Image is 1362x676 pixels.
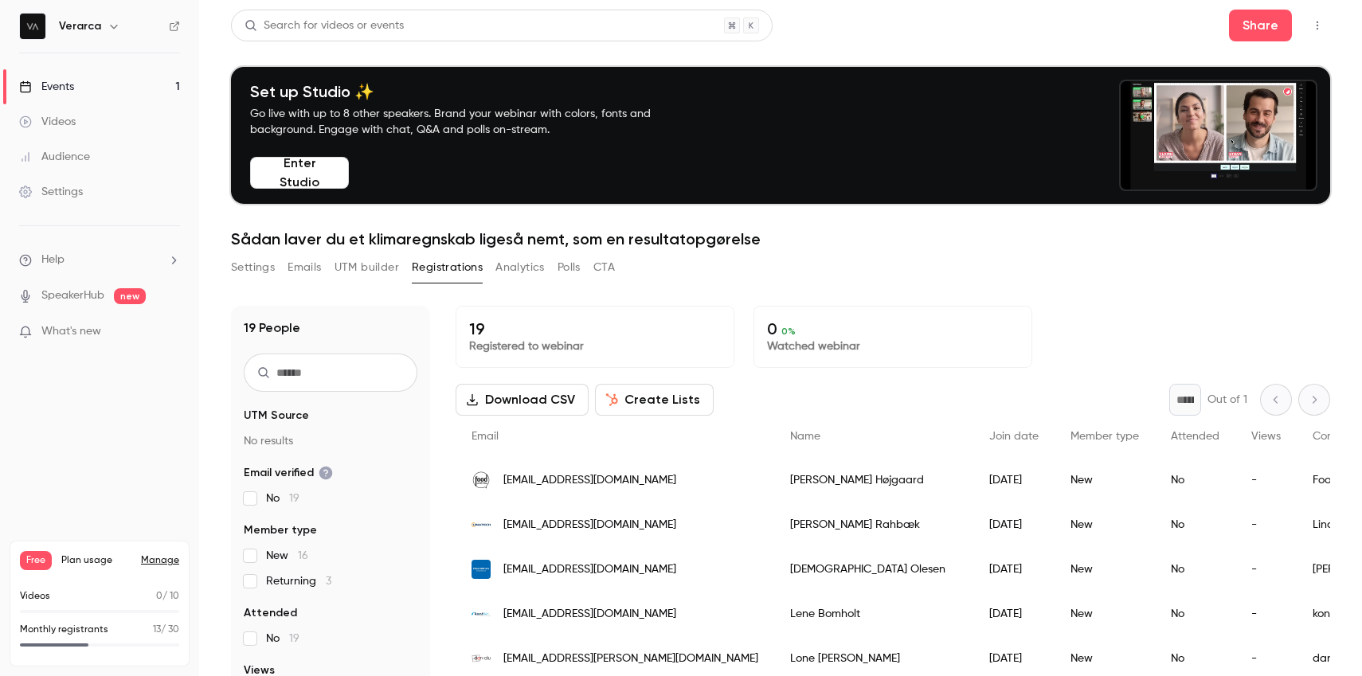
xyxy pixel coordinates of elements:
[245,18,404,34] div: Search for videos or events
[266,548,308,564] span: New
[250,157,349,189] button: Enter Studio
[790,431,820,442] span: Name
[989,431,1039,442] span: Join date
[1155,458,1235,502] div: No
[161,325,180,339] iframe: Noticeable Trigger
[41,287,104,304] a: SpeakerHub
[20,589,50,604] p: Videos
[973,502,1055,547] div: [DATE]
[472,604,491,623] img: konfair.dk
[1251,431,1281,442] span: Views
[503,472,676,489] span: [EMAIL_ADDRESS][DOMAIN_NAME]
[244,605,297,621] span: Attended
[1055,458,1155,502] div: New
[1155,502,1235,547] div: No
[19,114,76,130] div: Videos
[973,547,1055,592] div: [DATE]
[266,573,331,589] span: Returning
[266,490,299,506] span: No
[774,547,973,592] div: [DEMOGRAPHIC_DATA] Olesen
[1155,547,1235,592] div: No
[767,338,1019,354] p: Watched webinar
[288,255,321,280] button: Emails
[503,561,676,578] span: [EMAIL_ADDRESS][DOMAIN_NAME]
[1235,592,1297,636] div: -
[250,82,688,101] h4: Set up Studio ✨
[472,649,491,668] img: dan-alu.dk
[20,14,45,39] img: Verarca
[231,255,275,280] button: Settings
[156,589,179,604] p: / 10
[1070,431,1139,442] span: Member type
[767,319,1019,338] p: 0
[774,592,973,636] div: Lene Bomholt
[1055,592,1155,636] div: New
[469,338,721,354] p: Registered to webinar
[1155,592,1235,636] div: No
[250,106,688,138] p: Go live with up to 8 other speakers. Brand your webinar with colors, fonts and background. Engage...
[61,554,131,567] span: Plan usage
[503,606,676,623] span: [EMAIL_ADDRESS][DOMAIN_NAME]
[19,252,180,268] li: help-dropdown-opener
[289,493,299,504] span: 19
[595,384,714,416] button: Create Lists
[1055,547,1155,592] div: New
[231,229,1330,248] h1: Sådan laver du et klimaregnskab ligeså nemt, som en resultatopgørelse
[1229,10,1292,41] button: Share
[244,408,309,424] span: UTM Source
[298,550,308,561] span: 16
[472,515,491,534] img: linatech.dk
[153,625,161,635] span: 13
[244,465,333,481] span: Email verified
[472,471,491,490] img: foodwithyou.com
[59,18,101,34] h6: Verarca
[141,554,179,567] a: Manage
[244,318,300,338] h1: 19 People
[41,323,101,340] span: What's new
[503,517,676,533] span: [EMAIL_ADDRESS][DOMAIN_NAME]
[1235,458,1297,502] div: -
[472,431,499,442] span: Email
[156,592,162,601] span: 0
[774,502,973,547] div: [PERSON_NAME] Rahbæk
[469,319,721,338] p: 19
[456,384,589,416] button: Download CSV
[1171,431,1219,442] span: Attended
[244,433,417,449] p: No results
[774,458,973,502] div: [PERSON_NAME] Højgaard
[503,651,758,667] span: [EMAIL_ADDRESS][PERSON_NAME][DOMAIN_NAME]
[41,252,65,268] span: Help
[19,149,90,165] div: Audience
[244,522,317,538] span: Member type
[412,255,483,280] button: Registrations
[153,623,179,637] p: / 30
[495,255,545,280] button: Analytics
[19,79,74,95] div: Events
[1055,502,1155,547] div: New
[472,560,491,579] img: tarp.dk
[114,288,146,304] span: new
[1235,502,1297,547] div: -
[558,255,581,280] button: Polls
[335,255,399,280] button: UTM builder
[1207,392,1247,408] p: Out of 1
[326,576,331,587] span: 3
[266,631,299,647] span: No
[781,326,796,337] span: 0 %
[19,184,83,200] div: Settings
[20,551,52,570] span: Free
[973,458,1055,502] div: [DATE]
[593,255,615,280] button: CTA
[289,633,299,644] span: 19
[20,623,108,637] p: Monthly registrants
[1235,547,1297,592] div: -
[973,592,1055,636] div: [DATE]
